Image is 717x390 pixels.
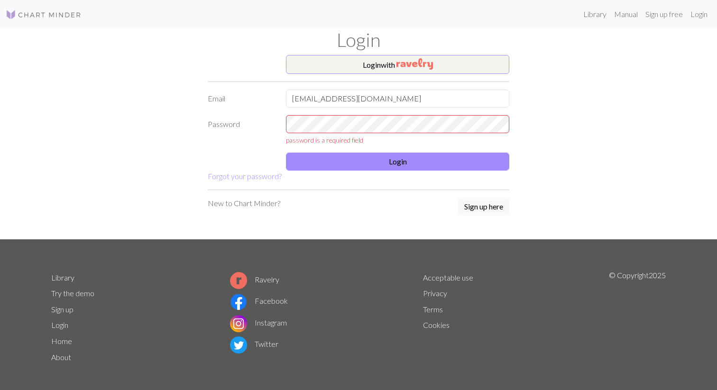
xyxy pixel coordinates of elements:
a: Manual [610,5,642,24]
img: Facebook logo [230,293,247,310]
p: © Copyright 2025 [609,270,666,365]
a: Cookies [423,320,450,329]
a: Twitter [230,339,278,348]
a: Forgot your password? [208,172,282,181]
a: Terms [423,305,443,314]
img: Logo [6,9,82,20]
a: Sign up free [642,5,687,24]
a: Sign up [51,305,74,314]
label: Password [202,115,280,145]
a: Library [51,273,74,282]
a: Privacy [423,289,447,298]
a: Login [51,320,68,329]
label: Email [202,90,280,108]
a: Acceptable use [423,273,473,282]
a: Library [579,5,610,24]
a: Login [687,5,711,24]
p: New to Chart Minder? [208,198,280,209]
img: Instagram logo [230,315,247,332]
button: Sign up here [458,198,509,216]
a: Instagram [230,318,287,327]
a: Facebook [230,296,288,305]
a: Sign up here [458,198,509,217]
button: Loginwith [286,55,509,74]
img: Ravelry [396,58,433,70]
a: Try the demo [51,289,94,298]
a: Ravelry [230,275,279,284]
button: Login [286,153,509,171]
h1: Login [46,28,671,51]
img: Ravelry logo [230,272,247,289]
a: Home [51,336,72,345]
a: About [51,353,71,362]
img: Twitter logo [230,336,247,354]
div: password is a required field [286,135,509,145]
